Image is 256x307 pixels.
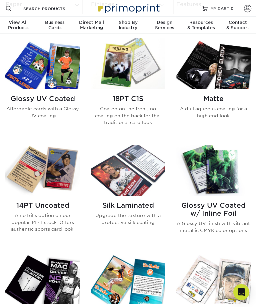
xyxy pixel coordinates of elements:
img: Silk Laminated Trading Cards [91,145,165,197]
h2: 14PT Uncoated [5,202,80,210]
span: MY CART [210,6,229,11]
a: Glossy UV Coated Trading Cards Glossy UV Coated Affordable cards with a Glossy UV coating [5,38,80,137]
div: Open Intercom Messenger [233,284,249,300]
p: A no frills option on our popular 14PT stock. Offers authentic sports card look. [5,212,80,233]
p: A dull aqueous coating for a high end look [176,106,251,119]
img: Glossy UV Coated w/ Inline Foil Trading Cards [176,145,251,197]
span: Direct Mail [73,20,110,25]
a: Resources& Templates [183,17,220,35]
a: 18PT C1S Trading Cards 18PT C1S Coated on the front, no coating on the back for that traditional ... [91,38,165,137]
input: SEARCH PRODUCTS..... [23,5,88,13]
a: Glossy UV Coated w/ Inline Foil Trading Cards Glossy UV Coated w/ Inline Foil A Glossy UV finish ... [176,145,251,245]
p: A Glossy UV finish with vibrant metallic CMYK color options [176,220,251,234]
span: Shop By [110,20,146,25]
span: Design [146,20,183,25]
span: Business [37,20,73,25]
p: Upgrade the texture with a protective silk coating [91,212,165,226]
img: 14PT Uncoated Trading Cards [5,145,80,197]
span: Contact [219,20,256,25]
a: Matte Trading Cards Matte A dull aqueous coating for a high end look [176,38,251,137]
a: Shop ByIndustry [110,17,146,35]
a: Contact& Support [219,17,256,35]
div: & Support [219,20,256,31]
a: Direct MailMarketing [73,17,110,35]
img: Inline Foil Trading Cards [5,253,80,304]
div: Industry [110,20,146,31]
h2: Glossy UV Coated w/ Inline Foil [176,202,251,218]
a: 14PT Uncoated Trading Cards 14PT Uncoated A no frills option on our popular 14PT stock. Offers au... [5,145,80,245]
a: BusinessCards [37,17,73,35]
div: Services [146,20,183,31]
a: DesignServices [146,17,183,35]
h2: Silk Laminated [91,202,165,210]
img: Glossy UV Coated Trading Cards [5,38,80,90]
span: 0 [231,6,234,11]
img: Uncoated Linen Trading Cards [176,253,251,304]
h2: Glossy UV Coated [5,95,80,103]
div: Cards [37,20,73,31]
span: Resources [183,20,220,25]
img: 18PT C1S Trading Cards [91,38,165,90]
p: Affordable cards with a Glossy UV coating [5,106,80,119]
p: Coated on the front, no coating on the back for that traditional card look [91,106,165,126]
h2: Matte [176,95,251,103]
div: & Templates [183,20,220,31]
img: Matte Trading Cards [176,38,251,90]
img: Primoprint [95,1,161,15]
div: Marketing [73,20,110,31]
h2: 18PT C1S [91,95,165,103]
a: Silk Laminated Trading Cards Silk Laminated Upgrade the texture with a protective silk coating [91,145,165,245]
img: Silk w/ Spot UV Trading Cards [91,253,165,304]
